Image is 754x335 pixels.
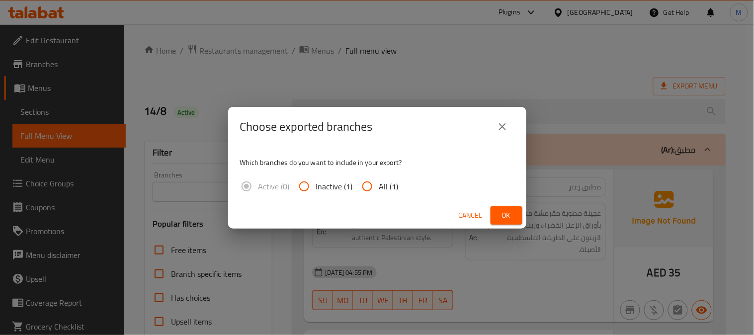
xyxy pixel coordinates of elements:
span: All (1) [379,180,399,192]
p: Which branches do you want to include in your export? [240,158,514,167]
button: Ok [491,206,522,225]
span: Active (0) [258,180,290,192]
button: close [491,115,514,139]
button: Cancel [455,206,487,225]
span: Inactive (1) [316,180,353,192]
span: Ok [499,209,514,222]
span: Cancel [459,209,483,222]
h2: Choose exported branches [240,119,373,135]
